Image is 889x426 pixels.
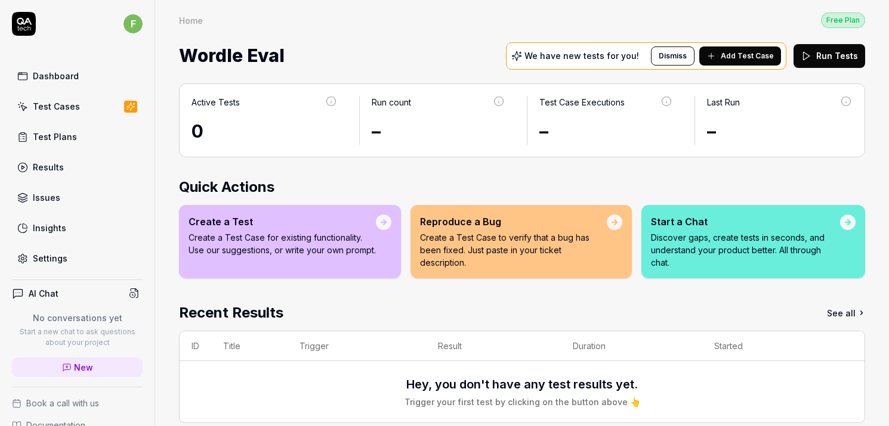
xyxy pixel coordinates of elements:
p: Create a Test Case for existing functionality. Use our suggestions, or write your own prompt. [189,231,376,256]
th: Started [702,331,841,361]
h3: Hey, you don't have any test results yet. [406,375,638,393]
div: Trigger your first test by clicking on the button above 👆 [405,396,640,408]
button: Add Test Case [699,46,781,66]
div: Test Cases [33,100,80,113]
div: 0 [192,118,338,145]
th: ID [180,331,211,361]
div: Free Plan [821,13,865,28]
a: Issues [12,186,143,209]
div: Run count [372,96,411,108]
div: Test Plans [33,130,77,143]
div: Settings [33,252,67,265]
button: Free Plan [821,12,865,28]
div: – [372,118,505,145]
span: Book a call with us [26,397,99,409]
div: Start a Chat [651,214,840,229]
p: Start a new chat to ask questions about your project [12,327,143,348]
a: Test Cases [12,95,143,118]
button: Dismiss [651,46,694,66]
a: Test Plans [12,125,143,148]
a: Dashboard [12,64,143,88]
div: Home [179,14,203,26]
th: Result [426,331,560,361]
span: New [74,361,93,374]
div: Create a Test [189,214,376,229]
div: Issues [33,191,60,204]
a: Settings [12,247,143,270]
th: Trigger [288,331,427,361]
a: See all [827,302,865,324]
h2: Recent Results [179,302,283,324]
a: New [12,357,143,377]
span: Wordle Eval [179,40,285,71]
div: Dashboard [33,70,79,82]
div: Results [33,161,64,173]
p: Discover gaps, create tests in seconds, and understand your product better. All through chat. [651,231,840,269]
div: Test Case Executions [539,96,625,108]
h4: AI Chat [29,287,58,300]
a: Book a call with us [12,397,143,409]
div: – [539,118,673,145]
div: – [707,118,853,145]
span: f [124,14,143,33]
div: Active Tests [192,96,240,108]
th: Duration [561,331,703,361]
h2: Quick Actions [179,176,865,198]
span: Add Test Case [721,51,774,61]
p: No conversations yet [12,312,143,324]
p: Create a Test Case to verify that a bug has been fixed. Just paste in your ticket description. [420,231,607,269]
div: Insights [33,222,66,234]
button: f [124,12,143,36]
p: We have new tests for you! [524,52,639,60]
button: Run Tests [794,44,865,68]
th: Title [211,331,288,361]
div: Last Run [707,96,740,108]
a: Results [12,156,143,179]
div: Reproduce a Bug [420,214,607,229]
a: Insights [12,216,143,240]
